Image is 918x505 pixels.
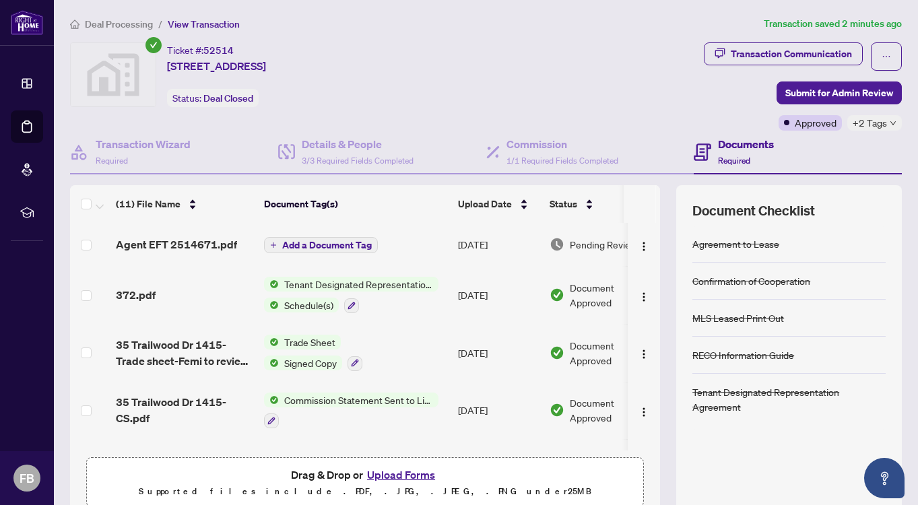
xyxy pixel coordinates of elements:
span: Deal Closed [203,92,253,104]
img: Document Status [550,345,564,360]
td: [DATE] [453,324,544,382]
p: Supported files include .PDF, .JPG, .JPEG, .PNG under 25 MB [95,483,635,500]
button: Add a Document Tag [264,236,378,254]
span: 35 Trailwood Dr 1415-Trade sheet-Femi to review.pdf [116,450,253,482]
td: [DATE] [453,439,544,493]
img: svg%3e [71,43,156,106]
span: home [70,20,79,29]
img: Status Icon [264,277,279,292]
span: 52514 [203,44,234,57]
span: Document Approved [570,338,653,368]
th: Upload Date [453,185,544,223]
div: MLS Leased Print Out [692,310,784,325]
span: Submit for Admin Review [785,82,893,104]
span: Deal Processing [85,18,153,30]
td: [DATE] [453,382,544,440]
span: Drag & Drop or [291,466,439,483]
span: Trade Sheet [279,335,341,349]
th: Status [544,185,659,223]
span: Schedule(s) [279,298,339,312]
button: Logo [633,284,655,306]
span: 372.pdf [116,287,156,303]
button: Status IconCommission Statement Sent to Listing Brokerage [264,393,438,429]
img: Document Status [550,237,564,252]
span: Agent EFT 2514671.pdf [116,236,237,252]
img: Document Status [550,403,564,417]
div: RECO Information Guide [692,347,794,362]
img: Status Icon [264,335,279,349]
span: (11) File Name [116,197,181,211]
button: Submit for Admin Review [777,81,902,104]
button: Status IconTenant Designated Representation AgreementStatus IconSchedule(s) [264,277,438,313]
h4: Commission [506,136,618,152]
button: Logo [633,399,655,421]
span: 1/1 Required Fields Completed [506,156,618,166]
div: Ticket #: [167,42,234,58]
button: Add a Document Tag [264,237,378,253]
img: Logo [638,407,649,417]
th: (11) File Name [110,185,259,223]
div: Status: [167,89,259,107]
span: 35 Trailwood Dr 1415-CS.pdf [116,394,253,426]
div: Confirmation of Cooperation [692,273,810,288]
div: Tenant Designated Representation Agreement [692,384,886,414]
h4: Details & People [302,136,414,152]
span: Document Approved [570,280,653,310]
img: logo [11,10,43,35]
div: Transaction Communication [731,43,852,65]
div: Agreement to Lease [692,236,779,251]
img: Document Status [550,288,564,302]
span: [STREET_ADDRESS] [167,58,266,74]
img: Status Icon [264,393,279,407]
span: Add a Document Tag [282,240,372,250]
span: ellipsis [882,52,891,61]
span: 35 Trailwood Dr 1415-Trade sheet-Femi to review-signed.pdf [116,337,253,369]
button: Upload Forms [363,466,439,483]
img: Status Icon [264,356,279,370]
button: Transaction Communication [704,42,863,65]
span: 3/3 Required Fields Completed [302,156,414,166]
span: Tenant Designated Representation Agreement [279,277,438,292]
span: Status [550,197,577,211]
button: Logo [633,234,655,255]
span: Commission Statement Sent to Listing Brokerage [279,393,438,407]
span: FB [20,469,34,487]
span: Required [718,156,750,166]
h4: Documents [718,136,774,152]
span: Required [96,156,128,166]
span: +2 Tags [853,115,887,131]
button: Logo [633,342,655,364]
span: plus [270,242,277,248]
span: Upload Date [458,197,512,211]
td: [DATE] [453,223,544,266]
span: down [890,120,896,127]
span: Document Approved [570,395,653,425]
article: Transaction saved 2 minutes ago [764,16,902,32]
span: Document Checklist [692,201,815,220]
h4: Transaction Wizard [96,136,191,152]
img: Logo [638,292,649,302]
button: Open asap [864,458,905,498]
li: / [158,16,162,32]
span: Approved [795,115,837,130]
span: Pending Review [570,237,637,252]
img: Logo [638,241,649,252]
span: check-circle [145,37,162,53]
td: [DATE] [453,266,544,324]
span: Signed Copy [279,356,342,370]
img: Status Icon [264,298,279,312]
button: Status IconTrade SheetStatus IconSigned Copy [264,335,362,371]
th: Document Tag(s) [259,185,453,223]
img: Logo [638,349,649,360]
span: View Transaction [168,18,240,30]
